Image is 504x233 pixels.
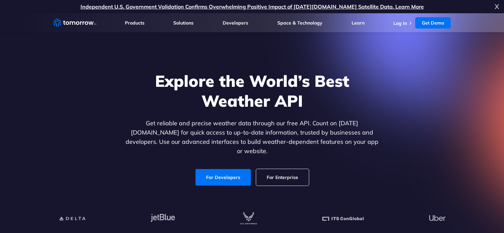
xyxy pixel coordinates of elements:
a: Solutions [173,20,194,26]
p: Get reliable and precise weather data through our free API. Count on [DATE][DOMAIN_NAME] for quic... [124,119,380,156]
h1: Explore the World’s Best Weather API [124,71,380,111]
a: For Enterprise [256,169,309,186]
a: Products [125,20,144,26]
a: Independent U.S. Government Validation Confirms Overwhelming Positive Impact of [DATE][DOMAIN_NAM... [81,3,424,10]
a: Space & Technology [277,20,322,26]
a: Learn [352,20,364,26]
a: Get Demo [415,17,451,29]
a: Developers [223,20,248,26]
a: For Developers [196,169,251,186]
a: Home link [53,18,96,28]
a: Log In [393,20,407,26]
